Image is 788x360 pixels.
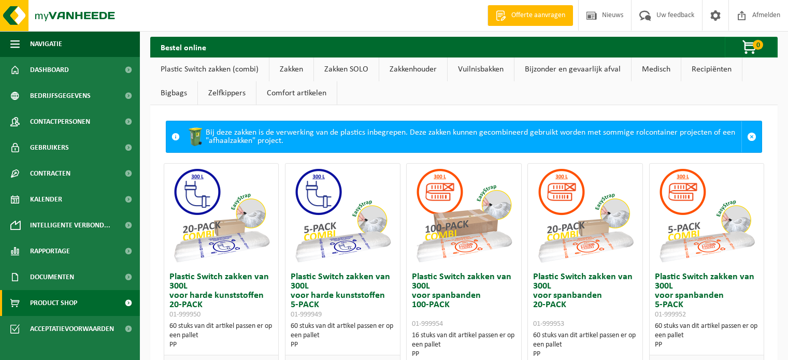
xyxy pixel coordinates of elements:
span: Bedrijfsgegevens [30,83,91,109]
a: Bijzonder en gevaarlijk afval [514,57,631,81]
span: 0 [753,40,763,50]
div: PP [412,350,515,359]
img: WB-0240-HPE-GN-50.png [185,126,206,147]
span: 01-999954 [412,320,443,328]
span: 01-999953 [533,320,564,328]
div: PP [655,340,758,350]
a: Zakkenhouder [379,57,447,81]
span: Contracten [30,161,70,186]
img: 01-999953 [534,164,637,267]
span: Intelligente verbond... [30,212,110,238]
h3: Plastic Switch zakken van 300L voor harde kunststoffen 5-PACK [291,272,394,319]
span: Contactpersonen [30,109,90,135]
a: Zakken SOLO [314,57,379,81]
a: Offerte aanvragen [488,5,573,26]
div: 60 stuks van dit artikel passen er op een pallet [655,322,758,350]
button: 0 [725,37,777,57]
span: Kalender [30,186,62,212]
div: 16 stuks van dit artikel passen er op een pallet [412,331,515,359]
span: 01-999952 [655,311,686,319]
h3: Plastic Switch zakken van 300L voor spanbanden 5-PACK [655,272,758,319]
a: Sluit melding [741,121,762,152]
a: Zelfkippers [198,81,256,105]
span: Acceptatievoorwaarden [30,316,114,342]
span: Product Shop [30,290,77,316]
div: PP [533,350,637,359]
a: Plastic Switch zakken (combi) [150,57,269,81]
h3: Plastic Switch zakken van 300L voor harde kunststoffen 20-PACK [169,272,273,319]
a: Zakken [269,57,313,81]
a: Comfort artikelen [256,81,337,105]
img: 01-999949 [291,164,394,267]
h3: Plastic Switch zakken van 300L voor spanbanden 100-PACK [412,272,515,328]
span: Offerte aanvragen [509,10,568,21]
h2: Bestel online [150,37,217,57]
img: 01-999954 [412,164,515,267]
a: Medisch [632,57,681,81]
span: Rapportage [30,238,70,264]
a: Vuilnisbakken [448,57,514,81]
a: Recipiënten [681,57,742,81]
span: Navigatie [30,31,62,57]
span: 01-999950 [169,311,200,319]
div: 60 stuks van dit artikel passen er op een pallet [169,322,273,350]
div: Bij deze zakken is de verwerking van de plastics inbegrepen. Deze zakken kunnen gecombineerd gebr... [185,121,741,152]
div: 60 stuks van dit artikel passen er op een pallet [533,331,637,359]
div: PP [291,340,394,350]
img: 01-999952 [655,164,758,267]
h3: Plastic Switch zakken van 300L voor spanbanden 20-PACK [533,272,637,328]
iframe: chat widget [5,337,173,360]
div: 60 stuks van dit artikel passen er op een pallet [291,322,394,350]
span: Gebruikers [30,135,69,161]
span: Dashboard [30,57,69,83]
img: 01-999950 [169,164,273,267]
span: 01-999949 [291,311,322,319]
span: Documenten [30,264,74,290]
a: Bigbags [150,81,197,105]
div: PP [169,340,273,350]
